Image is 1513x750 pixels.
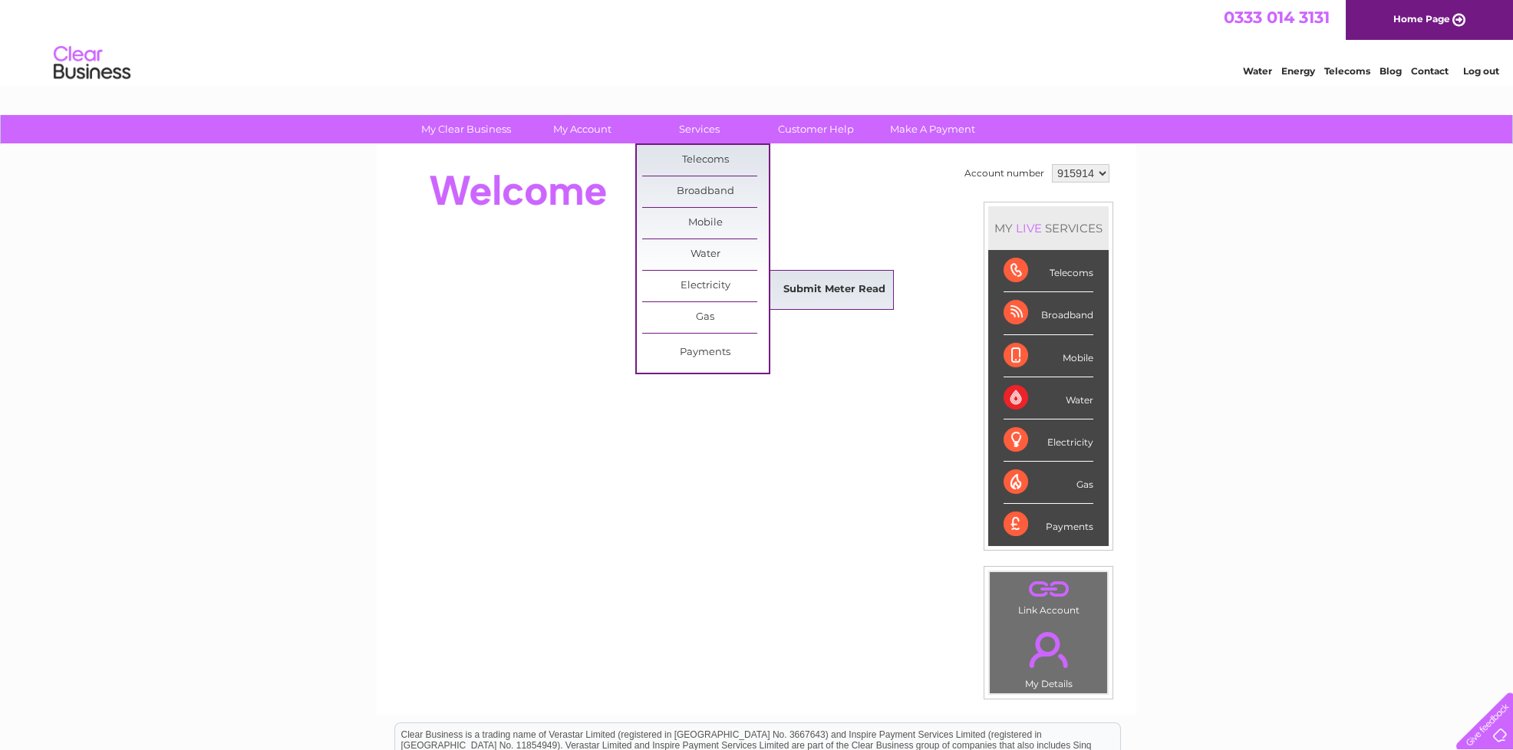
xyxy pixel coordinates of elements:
a: Water [642,239,769,270]
a: Blog [1379,65,1402,77]
a: Electricity [642,271,769,301]
td: Link Account [989,571,1108,620]
a: Broadband [642,176,769,207]
a: Contact [1411,65,1449,77]
div: Payments [1004,504,1093,545]
a: Mobile [642,208,769,238]
a: Telecoms [642,145,769,176]
a: Services [636,115,763,143]
div: Telecoms [1004,250,1093,292]
div: MY SERVICES [988,206,1109,250]
a: Submit Meter Read [771,275,898,305]
a: Payments [642,337,769,368]
div: Broadband [1004,292,1093,334]
a: Customer Help [753,115,879,143]
a: Log out [1462,65,1498,77]
a: Water [1243,65,1272,77]
div: Water [1004,377,1093,419]
a: . [994,623,1103,676]
a: . [994,576,1103,603]
a: Make A Payment [869,115,996,143]
a: 0333 014 3131 [1224,8,1330,27]
div: Clear Business is a trading name of Verastar Limited (registered in [GEOGRAPHIC_DATA] No. 3667643... [395,8,1120,74]
a: Telecoms [1324,65,1370,77]
td: Account number [961,160,1048,186]
a: Energy [1281,65,1315,77]
a: My Clear Business [403,115,529,143]
a: My Account [519,115,646,143]
div: Gas [1004,462,1093,504]
a: Gas [642,302,769,333]
td: My Details [989,619,1108,694]
div: Mobile [1004,335,1093,377]
div: LIVE [1013,221,1045,235]
img: logo.png [53,40,131,87]
div: Electricity [1004,419,1093,462]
